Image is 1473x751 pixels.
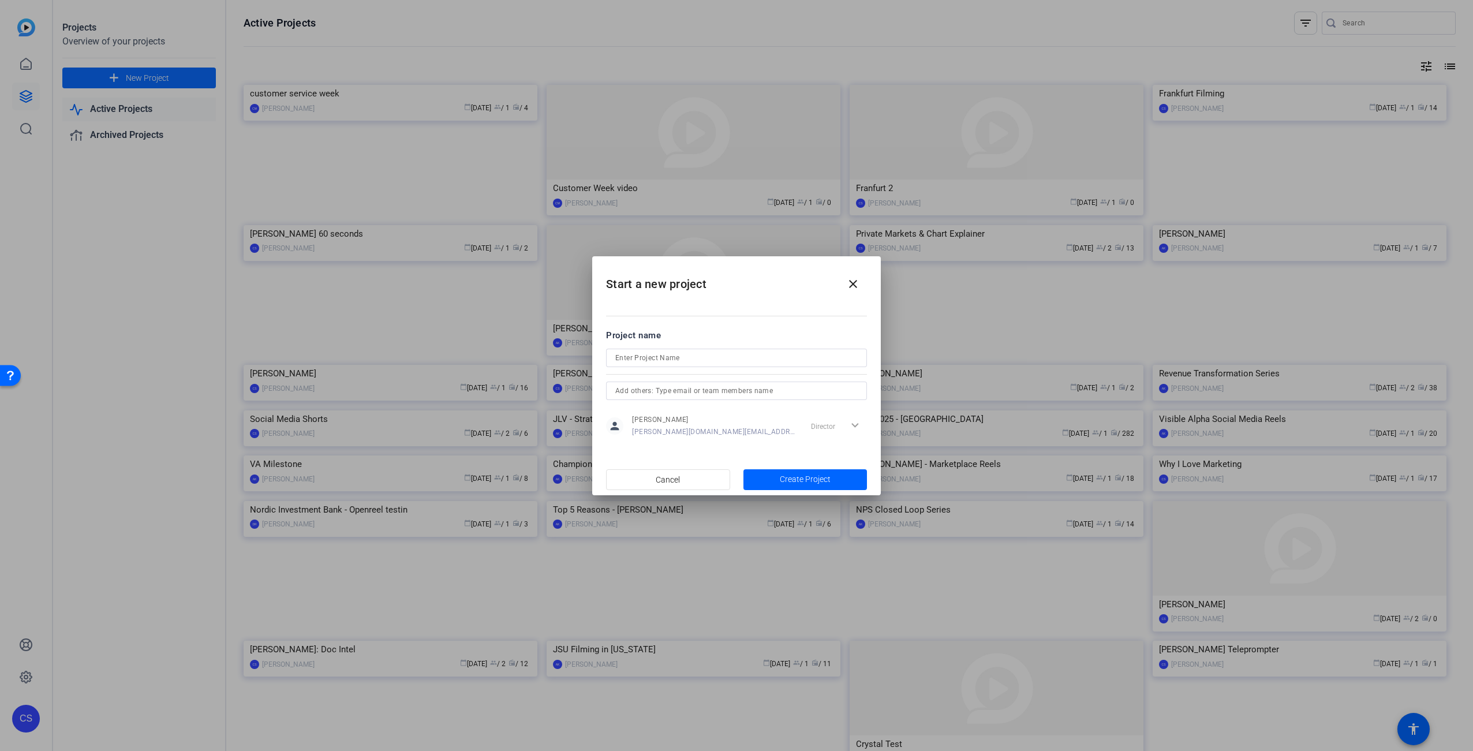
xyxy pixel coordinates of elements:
[606,329,867,342] div: Project name
[592,256,881,303] h2: Start a new project
[615,384,858,398] input: Add others: Type email or team members name
[846,277,860,291] mat-icon: close
[743,469,868,490] button: Create Project
[606,469,730,490] button: Cancel
[780,473,831,485] span: Create Project
[656,469,680,491] span: Cancel
[615,351,858,365] input: Enter Project Name
[632,427,798,436] span: [PERSON_NAME][DOMAIN_NAME][EMAIL_ADDRESS][PERSON_NAME][DOMAIN_NAME]
[632,415,798,424] span: [PERSON_NAME]
[606,417,623,435] mat-icon: person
